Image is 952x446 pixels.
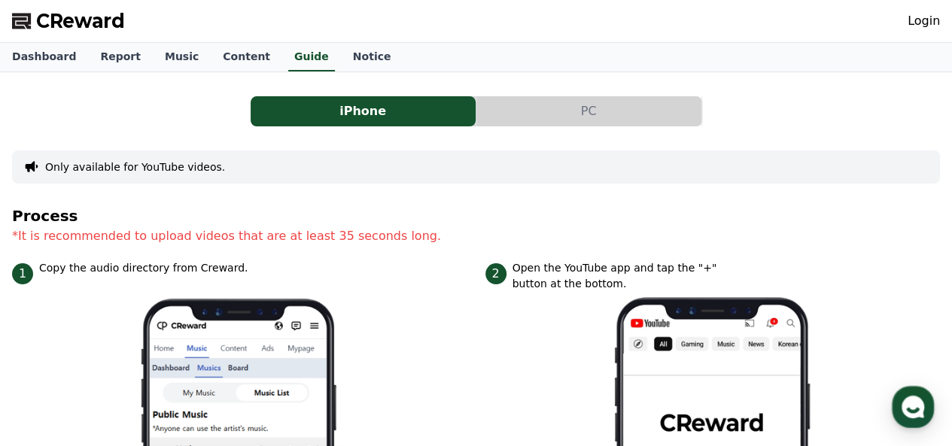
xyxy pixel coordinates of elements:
[476,96,702,126] a: PC
[99,321,194,359] a: Messages
[38,344,65,356] span: Home
[5,321,99,359] a: Home
[36,9,125,33] span: CReward
[223,344,260,356] span: Settings
[125,344,169,356] span: Messages
[12,227,940,245] p: *It is recommended to upload videos that are at least 35 seconds long.
[12,263,33,284] span: 1
[476,96,701,126] button: PC
[908,12,940,30] a: Login
[341,43,403,71] a: Notice
[512,260,738,292] p: Open the YouTube app and tap the "+" button at the bottom.
[194,321,289,359] a: Settings
[251,96,476,126] a: iPhone
[12,208,940,224] h4: Process
[251,96,476,126] button: iPhone
[12,9,125,33] a: CReward
[485,263,506,284] span: 2
[39,260,248,276] p: Copy the audio directory from Creward.
[45,159,225,174] button: Only available for YouTube videos.
[88,43,153,71] a: Report
[288,43,335,71] a: Guide
[153,43,211,71] a: Music
[211,43,282,71] a: Content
